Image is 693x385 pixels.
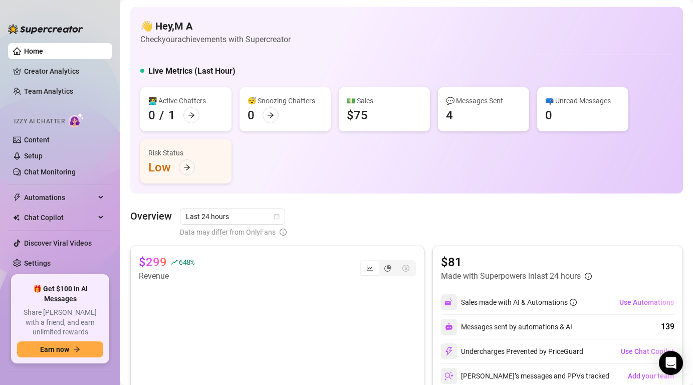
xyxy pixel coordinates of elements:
div: 👩‍💻 Active Chatters [148,95,223,106]
article: Revenue [139,270,194,282]
span: Izzy AI Chatter [14,117,65,126]
div: Undercharges Prevented by PriceGuard [441,343,583,359]
button: Use Chat Copilot [620,343,674,359]
a: Content [24,136,50,144]
div: 139 [661,321,674,333]
span: dollar-circle [402,265,409,272]
article: Made with Superpowers in last 24 hours [441,270,581,282]
span: pie-chart [384,265,391,272]
button: Use Automations [619,294,674,310]
span: Earn now [40,345,69,353]
span: info-circle [280,227,287,238]
div: [PERSON_NAME]’s messages and PPVs tracked [441,368,609,384]
img: svg%3e [445,323,453,331]
button: Add your team [627,368,674,384]
span: Last 24 hours [186,209,279,224]
a: Team Analytics [24,87,73,95]
img: AI Chatter [69,113,84,127]
div: 0 [148,107,155,123]
img: svg%3e [444,371,453,380]
span: Chat Copilot [24,210,95,226]
div: 💵 Sales [347,95,422,106]
h5: Live Metrics (Last Hour) [148,65,236,77]
article: $299 [139,254,167,270]
a: Creator Analytics [24,63,104,79]
span: arrow-right [73,346,80,353]
a: Discover Viral Videos [24,239,92,247]
span: arrow-right [188,112,195,119]
a: Setup [24,152,43,160]
div: segmented control [360,260,416,276]
div: 1 [168,107,175,123]
a: Settings [24,259,51,267]
div: 0 [248,107,255,123]
span: line-chart [366,265,373,272]
div: 0 [545,107,552,123]
div: Messages sent by automations & AI [441,319,572,335]
div: 😴 Snoozing Chatters [248,95,323,106]
div: $75 [347,107,368,123]
button: Earn nowarrow-right [17,341,103,357]
span: calendar [274,214,280,220]
span: Use Automations [619,298,674,306]
img: Chat Copilot [13,214,20,221]
span: info-circle [585,273,592,280]
div: Sales made with AI & Automations [461,297,577,308]
img: logo-BBDzfeDw.svg [8,24,83,34]
span: arrow-right [183,164,190,171]
span: Add your team [628,372,674,380]
article: Check your achievements with Supercreator [140,33,291,46]
img: svg%3e [444,298,453,307]
span: Automations [24,189,95,206]
a: Home [24,47,43,55]
span: Share [PERSON_NAME] with a friend, and earn unlimited rewards [17,308,103,337]
h4: 👋 Hey, M A [140,19,291,33]
div: 4 [446,107,453,123]
span: thunderbolt [13,194,21,202]
span: 648 % [179,257,194,267]
div: Open Intercom Messenger [659,351,683,375]
img: svg%3e [444,347,453,356]
span: arrow-right [267,112,274,119]
span: 🎁 Get $100 in AI Messages [17,284,103,304]
div: 💬 Messages Sent [446,95,521,106]
a: Chat Monitoring [24,168,76,176]
span: Data may differ from OnlyFans [180,227,276,238]
div: Risk Status [148,147,223,158]
div: 📪 Unread Messages [545,95,620,106]
article: Overview [130,209,172,224]
span: info-circle [570,299,577,306]
span: rise [171,259,178,266]
article: $81 [441,254,592,270]
span: Use Chat Copilot [621,347,674,355]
